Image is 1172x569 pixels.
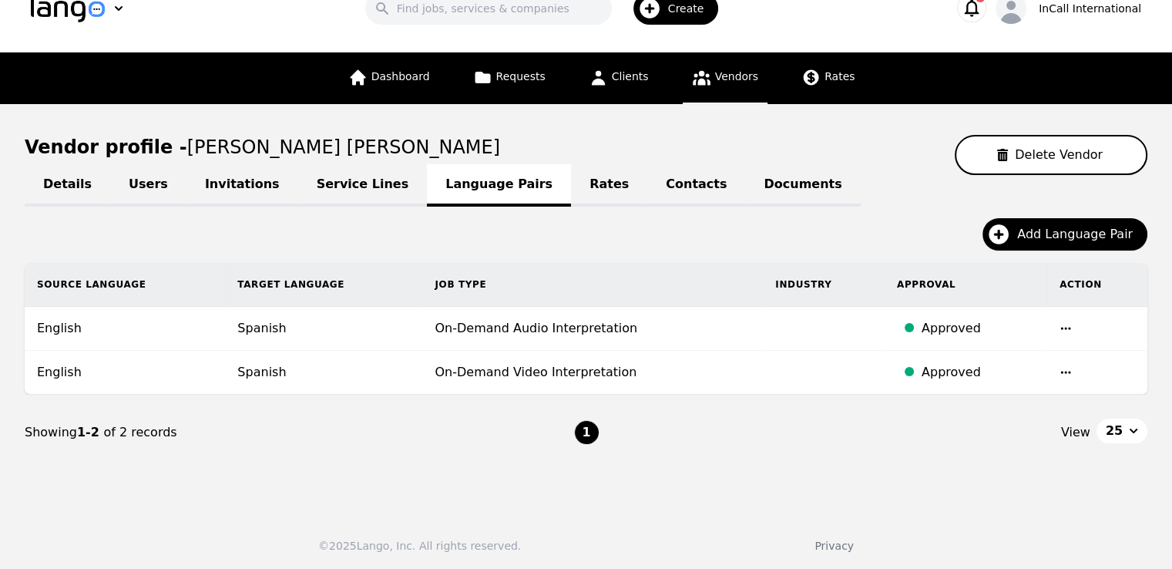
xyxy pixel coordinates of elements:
[422,351,763,395] td: On-Demand Video Interpretation
[186,164,298,207] a: Invitations
[824,70,855,82] span: Rates
[922,319,1035,338] div: Approved
[187,136,500,158] span: [PERSON_NAME] [PERSON_NAME]
[1047,263,1147,307] th: Action
[298,164,428,207] a: Service Lines
[25,423,574,442] div: Showing of 2 records
[1096,419,1147,443] button: 25
[715,70,758,82] span: Vendors
[25,263,225,307] th: Source Language
[496,70,546,82] span: Requests
[955,135,1147,175] button: Delete Vendor
[579,52,658,104] a: Clients
[25,164,110,207] a: Details
[745,164,860,207] a: Documents
[922,363,1035,382] div: Approved
[792,52,864,104] a: Rates
[647,164,745,207] a: Contacts
[464,52,555,104] a: Requests
[612,70,649,82] span: Clients
[668,1,715,16] span: Create
[1061,423,1090,442] span: View
[339,52,439,104] a: Dashboard
[885,263,1047,307] th: Approval
[814,540,854,552] a: Privacy
[25,136,500,158] h1: Vendor profile -
[1017,225,1143,244] span: Add Language Pair
[982,218,1147,251] button: Add Language Pair
[77,425,103,439] span: 1-2
[110,164,186,207] a: Users
[1106,422,1123,440] span: 25
[225,263,422,307] th: Target Language
[422,307,763,351] td: On-Demand Audio Interpretation
[1039,1,1141,16] div: InCall International
[571,164,647,207] a: Rates
[225,307,422,351] td: Spanish
[25,395,1147,470] nav: Page navigation
[683,52,767,104] a: Vendors
[371,70,430,82] span: Dashboard
[318,538,521,554] div: © 2025 Lango, Inc. All rights reserved.
[225,351,422,395] td: Spanish
[763,263,885,307] th: Industry
[25,307,225,351] td: English
[25,351,225,395] td: English
[422,263,763,307] th: Job Type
